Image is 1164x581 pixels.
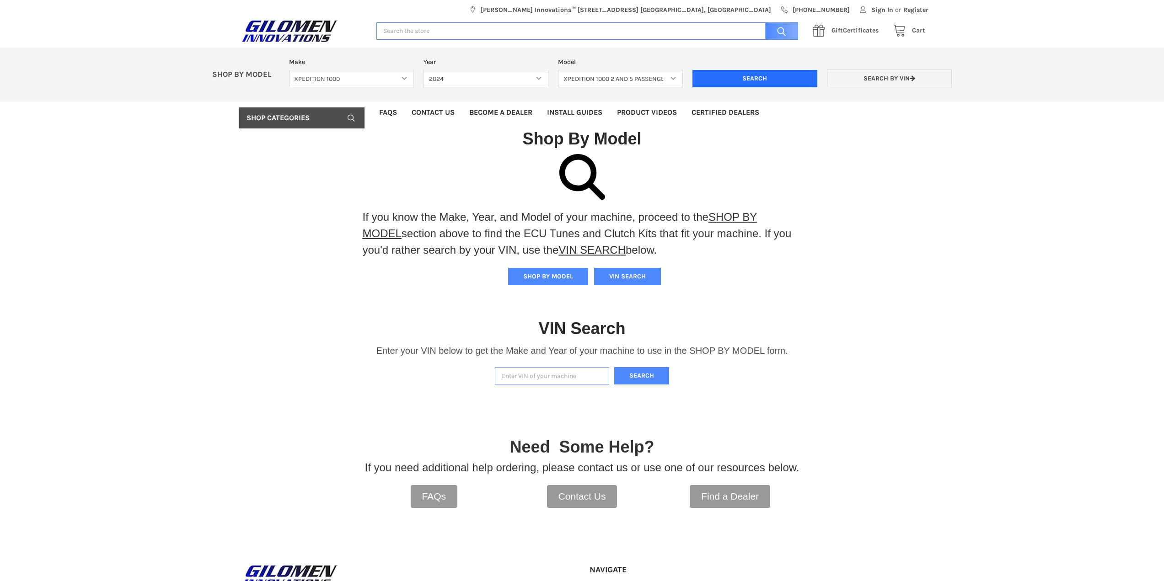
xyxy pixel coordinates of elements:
input: Enter VIN of your machine [495,367,609,385]
a: SHOP BY MODEL [363,211,757,240]
span: Certificates [831,27,879,34]
p: Need Some Help? [510,435,654,459]
h5: Navigate [590,565,692,575]
label: Model [558,57,683,67]
a: Become a Dealer [462,102,540,123]
span: Cart [912,27,925,34]
a: Find a Dealer [690,485,770,508]
label: Make [289,57,414,67]
a: FAQs [372,102,404,123]
a: FAQs [411,485,458,508]
h1: Shop By Model [239,128,925,149]
p: SHOP BY MODEL [208,70,284,80]
span: Gift [831,27,843,34]
button: SHOP BY MODEL [508,268,588,285]
input: Search the store [376,22,798,40]
p: Enter your VIN below to get the Make and Year of your machine to use in the SHOP BY MODEL form. [376,344,788,357]
button: VIN SEARCH [594,268,661,285]
a: VIN SEARCH [558,244,626,256]
input: Search [761,22,798,40]
a: GiftCertificates [808,25,888,37]
span: Sign In [871,5,893,15]
a: Cart [888,25,925,37]
img: GILOMEN INNOVATIONS [239,20,340,43]
a: Certified Dealers [684,102,767,123]
a: Contact Us [547,485,617,508]
label: Year [424,57,548,67]
span: [PERSON_NAME] Innovations™ [STREET_ADDRESS] [GEOGRAPHIC_DATA], [GEOGRAPHIC_DATA] [481,5,771,15]
a: Install Guides [540,102,610,123]
span: [PHONE_NUMBER] [793,5,850,15]
a: Contact Us [404,102,462,123]
h1: VIN Search [538,318,625,339]
button: Search [614,367,669,385]
p: If you know the Make, Year, and Model of your machine, proceed to the section above to find the E... [363,209,802,258]
a: Product Videos [610,102,684,123]
a: Shop Categories [239,107,365,128]
a: Search by VIN [827,69,952,87]
input: Search [692,70,817,87]
p: If you need additional help ordering, please contact us or use one of our resources below. [365,459,799,476]
a: GILOMEN INNOVATIONS [239,20,367,43]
